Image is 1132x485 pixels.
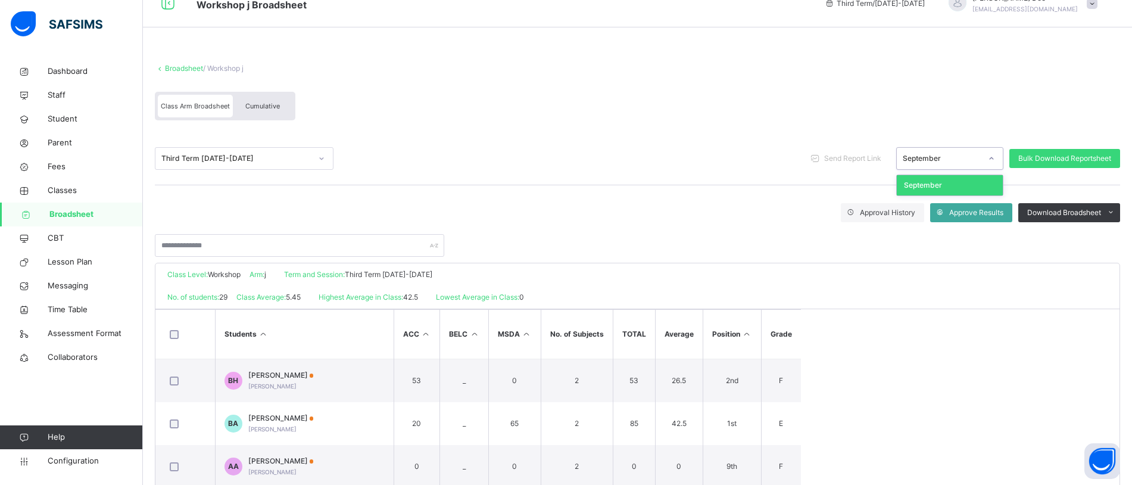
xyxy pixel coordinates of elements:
[48,352,143,363] span: Collaborators
[665,461,694,472] span: 0
[248,383,297,390] span: [PERSON_NAME]
[440,310,489,359] th: BELC
[48,304,143,316] span: Time Table
[403,293,418,301] span: 42.5
[771,375,792,386] span: F
[248,370,314,381] span: [PERSON_NAME]
[165,64,203,73] a: Broadsheet
[712,375,752,386] span: 2nd
[742,329,752,338] i: Sort in Ascending Order
[522,329,532,338] i: Sort in Ascending Order
[655,310,703,359] th: Average
[712,418,752,429] span: 1st
[345,270,432,279] span: Third Term [DATE]-[DATE]
[228,461,239,472] span: AA
[824,153,881,164] span: Send Report Link
[489,402,541,445] td: 65
[48,232,143,244] span: CBT
[394,359,440,403] td: 53
[49,209,143,220] span: Broadsheet
[489,310,541,359] th: MSDA
[161,153,311,164] div: Third Term [DATE]-[DATE]
[48,280,143,292] span: Messaging
[48,256,143,268] span: Lesson Plan
[48,328,143,340] span: Assessment Format
[48,66,143,77] span: Dashboard
[258,329,269,338] i: Sort Ascending
[48,137,143,149] span: Parent
[248,413,314,424] span: [PERSON_NAME]
[219,293,227,301] span: 29
[284,270,345,279] span: Term and Session:
[48,113,143,125] span: Student
[48,431,142,443] span: Help
[1018,153,1111,164] span: Bulk Download Reportsheet
[469,329,479,338] i: Sort in Ascending Order
[228,418,238,429] span: BA
[1084,443,1120,479] button: Open asap
[440,359,489,403] td: _
[228,375,238,386] span: BH
[622,418,646,429] span: 85
[48,185,143,197] span: Classes
[250,270,264,279] span: Arm:
[949,207,1003,218] span: Approve Results
[264,270,266,279] span: j
[208,270,241,279] span: Workshop
[48,455,142,467] span: Configuration
[771,461,792,472] span: F
[712,461,752,472] span: 9th
[897,175,1003,195] div: September
[421,329,431,338] i: Sort in Ascending Order
[972,5,1078,13] span: [EMAIL_ADDRESS][DOMAIN_NAME]
[203,64,244,73] span: / Workshop j
[771,418,792,429] span: E
[613,310,655,359] th: TOTAL
[248,456,314,467] span: [PERSON_NAME]
[319,293,403,301] span: Highest Average in Class:
[761,310,801,359] th: Grade
[248,425,297,433] span: [PERSON_NAME]
[436,293,519,301] span: Lowest Average in Class:
[903,153,981,164] div: September
[541,310,613,359] th: No. of Subjects
[622,461,646,472] span: 0
[550,418,604,429] span: 2
[489,359,541,403] td: 0
[236,293,286,301] span: Class Average:
[167,270,208,279] span: Class Level:
[860,207,915,218] span: Approval History
[167,293,219,301] span: No. of students:
[440,402,489,445] td: _
[550,461,604,472] span: 2
[519,293,524,301] span: 0
[394,310,440,359] th: ACC
[215,310,394,359] th: Students
[248,468,297,475] span: [PERSON_NAME]
[161,102,230,110] span: Class Arm Broadsheet
[48,89,143,101] span: Staff
[286,293,301,301] span: 5.45
[245,102,280,110] span: Cumulative
[1027,207,1101,218] span: Download Broadsheet
[665,418,694,429] span: 42.5
[11,11,102,36] img: safsims
[703,310,761,359] th: Position
[550,375,604,386] span: 2
[48,161,143,173] span: Fees
[394,402,440,445] td: 20
[622,375,646,386] span: 53
[665,375,694,386] span: 26.5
